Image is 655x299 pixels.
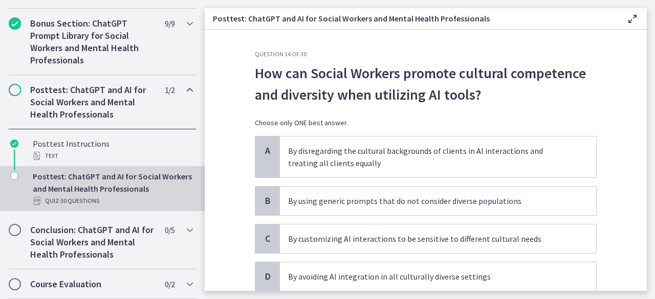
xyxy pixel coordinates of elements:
span: D [261,270,274,283]
i: Completed [10,140,18,148]
h3: Posttest: ChatGPT and AI for Social Workers and Mental Health Professionals [213,12,610,25]
p: By using generic prompts that do not consider diverse populations [288,195,567,207]
h2: Course Evaluation [30,278,155,290]
span: 0 / 2 [165,278,174,290]
div: Quiz [33,195,192,207]
p: Choose only ONE best answer. [255,118,597,128]
span: 9 / 9 [165,17,174,30]
span: 0 / 5 [165,224,174,236]
p: By customizing AI interactions to be sensitive to different cultural needs [288,233,567,245]
span: B [261,195,274,207]
h2: Conclusion: ChatGPT and AI for Social Workers and Mental Health Professionals [30,224,155,261]
span: · 30 Questions [59,195,99,207]
i: Completed [9,17,21,30]
span: 1 / 2 [165,84,174,96]
p: How can Social Workers promote cultural competence and diversity when utilizing AI tools? [255,62,597,105]
div: Posttest: ChatGPT and AI for Social Workers and Mental Health Professionals [33,170,192,207]
h2: Posttest: ChatGPT and AI for Social Workers and Mental Health Professionals [30,84,155,121]
span: C [261,233,274,245]
p: By avoiding AI integration in all culturally diverse settings [288,270,567,283]
div: Text [33,150,192,162]
h3: Question 14 of 30 [255,50,597,58]
h2: Bonus Section: ChatGPT Prompt Library for Social Workers and Mental Health Professionals [30,17,155,66]
div: Posttest Instructions [33,137,192,162]
p: By disregarding the cultural backgrounds of clients in AI interactions and treating all clients e... [288,145,567,169]
span: A [261,145,274,157]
